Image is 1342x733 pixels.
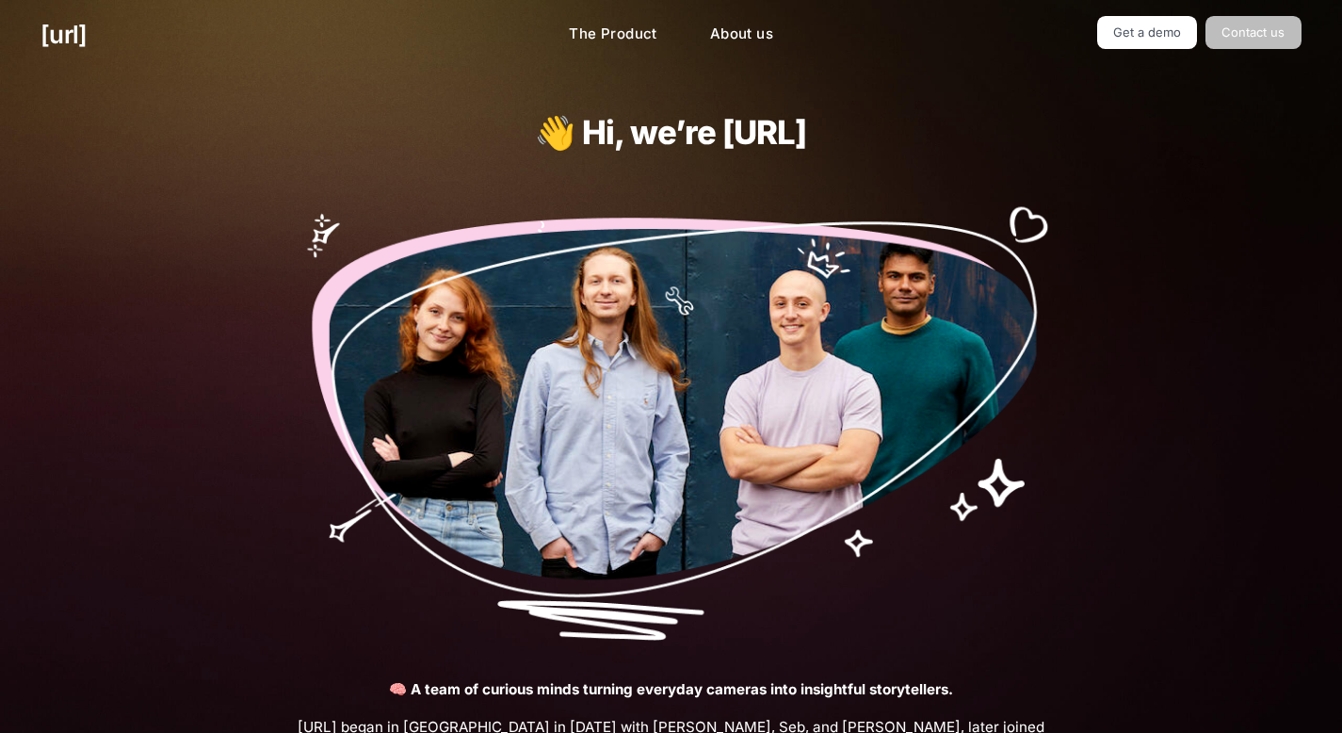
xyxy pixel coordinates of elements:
[389,680,953,698] strong: 🧠 A team of curious minds turning everyday cameras into insightful storytellers.
[40,16,87,53] a: [URL]
[363,114,978,151] h1: 👋 Hi, we’re [URL]
[695,16,788,53] a: About us
[1205,16,1302,49] a: Contact us
[1097,16,1198,49] a: Get a demo
[554,16,672,53] a: The Product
